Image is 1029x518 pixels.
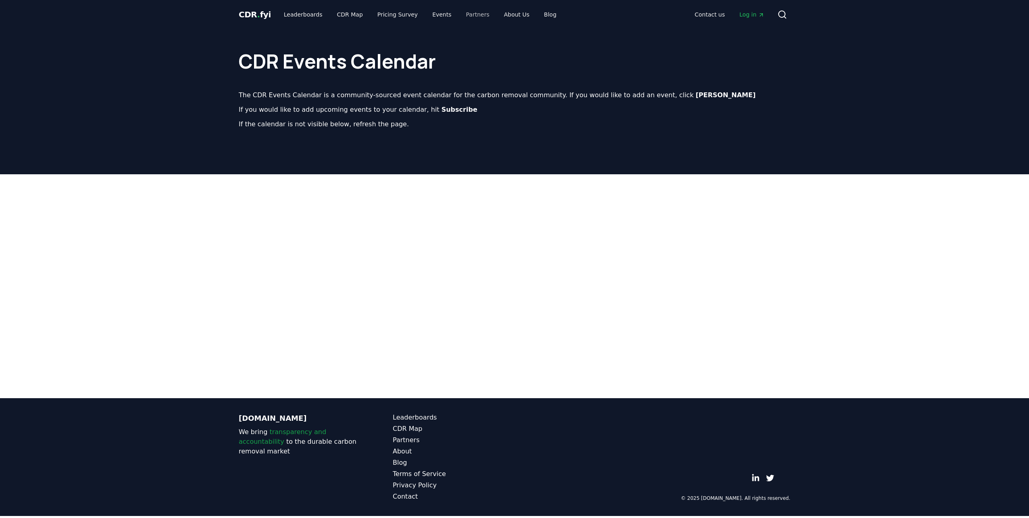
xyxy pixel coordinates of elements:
b: Subscribe [442,106,477,113]
nav: Main [277,7,563,22]
a: CDR.fyi [239,9,271,20]
a: Contact us [688,7,731,22]
a: LinkedIn [752,474,760,482]
a: About [393,447,514,456]
h1: CDR Events Calendar [239,36,790,71]
a: Contact [393,492,514,501]
a: Partners [460,7,496,22]
p: If you would like to add upcoming events to your calendar, hit [239,105,790,115]
p: [DOMAIN_NAME] [239,413,360,424]
p: © 2025 [DOMAIN_NAME]. All rights reserved. [681,495,790,501]
span: CDR fyi [239,10,271,19]
a: Leaderboards [393,413,514,422]
a: Partners [393,435,514,445]
a: Blog [537,7,563,22]
a: Pricing Survey [371,7,424,22]
p: We bring to the durable carbon removal market [239,427,360,456]
a: Privacy Policy [393,480,514,490]
a: Blog [393,458,514,468]
a: Log in [733,7,771,22]
span: transparency and accountability [239,428,326,445]
a: Events [426,7,458,22]
span: Log in [739,10,764,19]
a: Terms of Service [393,469,514,479]
p: The CDR Events Calendar is a community-sourced event calendar for the carbon removal community. I... [239,90,790,100]
p: If the calendar is not visible below, refresh the page. [239,119,790,129]
a: Twitter [766,474,774,482]
b: [PERSON_NAME] [696,91,756,99]
span: . [257,10,260,19]
nav: Main [688,7,771,22]
a: About Us [498,7,536,22]
a: CDR Map [331,7,369,22]
a: Leaderboards [277,7,329,22]
a: CDR Map [393,424,514,434]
